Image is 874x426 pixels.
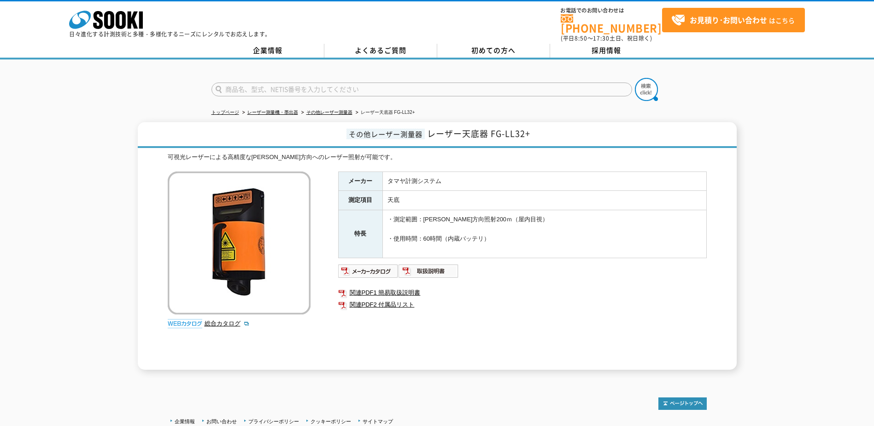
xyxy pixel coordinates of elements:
[206,419,237,424] a: お問い合わせ
[427,127,530,140] span: レーザー天底器 FG-LL32+
[247,110,298,115] a: レーザー測量機・墨出器
[658,397,707,410] img: トップページへ
[561,34,652,42] span: (平日 ～ 土日、祝日除く)
[69,31,271,37] p: 日々進化する計測技術と多種・多様化するニーズにレンタルでお応えします。
[662,8,805,32] a: お見積り･お問い合わせはこちら
[338,172,382,191] th: メーカー
[346,129,425,139] span: その他レーザー測量器
[593,34,610,42] span: 17:30
[671,13,795,27] span: はこちら
[338,210,382,258] th: 特長
[399,264,459,278] img: 取扱説明書
[175,419,195,424] a: 企業情報
[471,45,516,55] span: 初めての方へ
[561,14,662,33] a: [PHONE_NUMBER]
[211,83,632,96] input: 商品名、型式、NETIS番号を入力してください
[338,191,382,210] th: 測定項目
[437,44,550,58] a: 初めての方へ
[561,8,662,13] span: お電話でのお問い合わせは
[311,419,351,424] a: クッキーポリシー
[354,108,415,118] li: レーザー天底器 FG-LL32+
[338,270,399,277] a: メーカーカタログ
[211,110,239,115] a: トップページ
[382,210,706,258] td: ・測定範囲：[PERSON_NAME]方向照射200ｍ（屋内目視） ・使用時間：60時間（内蔵バッテリ）
[363,419,393,424] a: サイトマップ
[382,172,706,191] td: タマヤ計測システム
[324,44,437,58] a: よくあるご質問
[248,419,299,424] a: プライバシーポリシー
[338,287,707,299] a: 関連PDF1 簡易取扱説明書
[575,34,587,42] span: 8:50
[306,110,352,115] a: その他レーザー測量器
[382,191,706,210] td: 天底
[168,153,707,162] div: 可視光レーザーによる高精度な[PERSON_NAME]方向へのレーザー照射が可能です。
[399,270,459,277] a: 取扱説明書
[635,78,658,101] img: btn_search.png
[211,44,324,58] a: 企業情報
[338,264,399,278] img: メーカーカタログ
[338,299,707,311] a: 関連PDF2 付属品リスト
[690,14,767,25] strong: お見積り･お問い合わせ
[205,320,250,327] a: 総合カタログ
[168,172,311,314] img: レーザー天底器 FG-LL32+
[168,319,202,328] img: webカタログ
[550,44,663,58] a: 採用情報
